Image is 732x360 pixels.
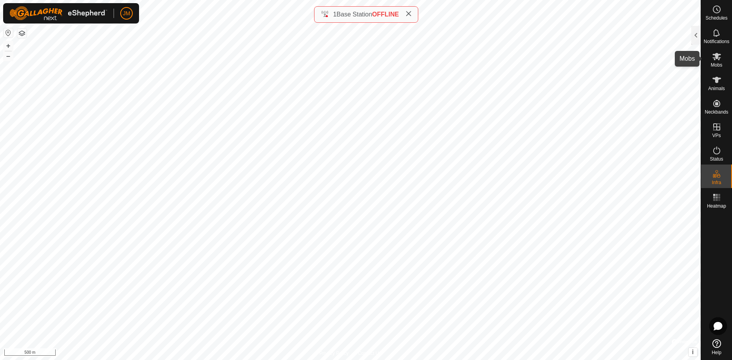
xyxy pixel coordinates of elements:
img: Gallagher Logo [9,6,107,20]
span: Mobs [711,63,722,67]
span: Base Station [336,11,372,18]
span: OFFLINE [372,11,399,18]
a: Help [701,336,732,358]
span: Status [710,157,723,161]
button: Reset Map [4,28,13,38]
button: + [4,41,13,51]
a: Privacy Policy [319,350,349,357]
a: Contact Us [358,350,381,357]
span: Notifications [704,39,729,44]
span: Schedules [705,16,727,20]
span: VPs [712,133,721,138]
span: i [692,349,694,355]
span: JM [123,9,130,18]
button: – [4,51,13,61]
span: Animals [708,86,725,91]
span: Heatmap [707,204,726,208]
button: Map Layers [17,29,27,38]
span: 1 [333,11,336,18]
span: Infra [712,180,721,185]
span: Help [712,350,721,355]
span: Neckbands [705,110,728,114]
button: i [689,348,697,356]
